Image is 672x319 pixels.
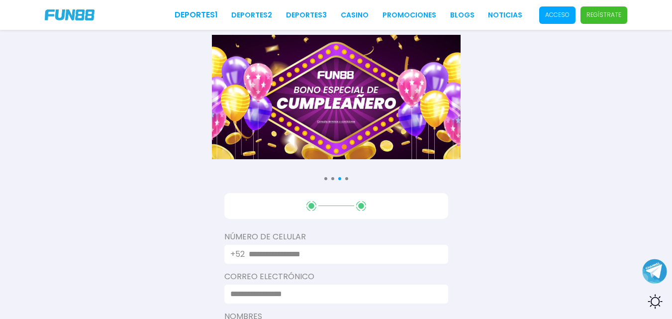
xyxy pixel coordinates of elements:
p: Regístrate [586,10,621,19]
a: Promociones [383,10,436,20]
a: NOTICIAS [488,10,522,20]
a: Deportes1 [175,9,218,21]
a: Deportes2 [231,10,272,20]
p: +52 [230,248,245,260]
a: Deportes3 [286,10,327,20]
button: Join telegram channel [642,258,667,284]
img: Company Logo [45,9,95,20]
p: Acceso [545,10,570,19]
a: CASINO [341,10,369,20]
a: BLOGS [450,10,475,20]
label: Correo electrónico [224,271,448,283]
div: Switch theme [642,289,667,314]
label: Número De Celular [224,231,448,243]
img: Banner [212,35,461,159]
